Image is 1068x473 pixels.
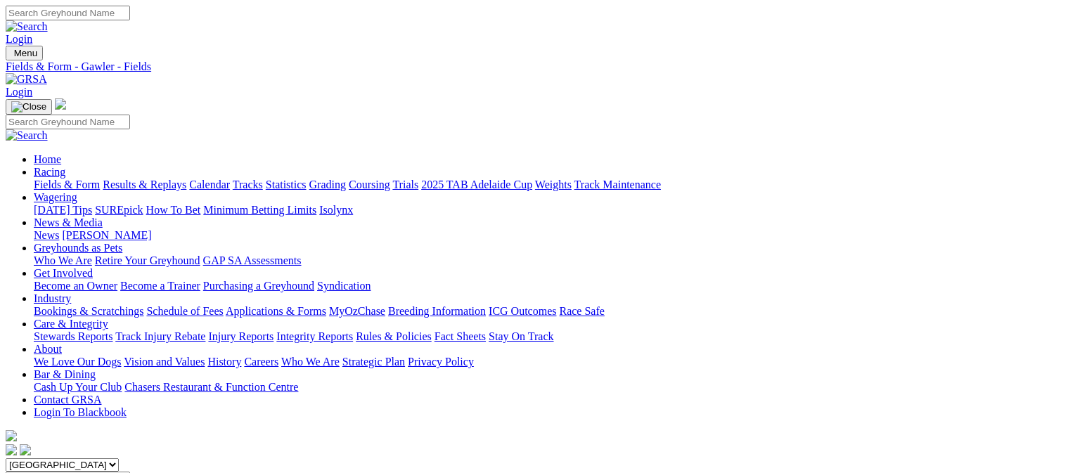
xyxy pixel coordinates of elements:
[115,330,205,342] a: Track Injury Rebate
[421,179,532,190] a: 2025 TAB Adelaide Cup
[14,48,37,58] span: Menu
[6,99,52,115] button: Toggle navigation
[34,330,112,342] a: Stewards Reports
[349,179,390,190] a: Coursing
[6,33,32,45] a: Login
[408,356,474,368] a: Privacy Policy
[6,20,48,33] img: Search
[34,280,1062,292] div: Get Involved
[34,394,101,406] a: Contact GRSA
[574,179,661,190] a: Track Maintenance
[34,191,77,203] a: Wagering
[146,305,223,317] a: Schedule of Fees
[34,229,1062,242] div: News & Media
[103,179,186,190] a: Results & Replays
[34,343,62,355] a: About
[34,381,1062,394] div: Bar & Dining
[266,179,307,190] a: Statistics
[6,444,17,455] img: facebook.svg
[34,229,59,241] a: News
[6,115,130,129] input: Search
[203,280,314,292] a: Purchasing a Greyhound
[6,46,43,60] button: Toggle navigation
[95,204,143,216] a: SUREpick
[559,305,604,317] a: Race Safe
[146,204,201,216] a: How To Bet
[276,330,353,342] a: Integrity Reports
[329,305,385,317] a: MyOzChase
[34,356,1062,368] div: About
[34,368,96,380] a: Bar & Dining
[203,254,302,266] a: GAP SA Assessments
[392,179,418,190] a: Trials
[11,101,46,112] img: Close
[34,254,1062,267] div: Greyhounds as Pets
[388,305,486,317] a: Breeding Information
[34,406,127,418] a: Login To Blackbook
[34,305,1062,318] div: Industry
[203,204,316,216] a: Minimum Betting Limits
[34,280,117,292] a: Become an Owner
[281,356,340,368] a: Who We Are
[535,179,572,190] a: Weights
[62,229,151,241] a: [PERSON_NAME]
[34,292,71,304] a: Industry
[208,330,274,342] a: Injury Reports
[34,330,1062,343] div: Care & Integrity
[6,60,1062,73] a: Fields & Form - Gawler - Fields
[244,356,278,368] a: Careers
[6,73,47,86] img: GRSA
[34,305,143,317] a: Bookings & Scratchings
[34,216,103,228] a: News & Media
[233,179,263,190] a: Tracks
[317,280,371,292] a: Syndication
[309,179,346,190] a: Grading
[6,6,130,20] input: Search
[34,356,121,368] a: We Love Our Dogs
[6,430,17,441] img: logo-grsa-white.png
[34,153,61,165] a: Home
[95,254,200,266] a: Retire Your Greyhound
[189,179,230,190] a: Calendar
[6,129,48,142] img: Search
[342,356,405,368] a: Strategic Plan
[124,356,205,368] a: Vision and Values
[356,330,432,342] a: Rules & Policies
[489,330,553,342] a: Stay On Track
[34,204,92,216] a: [DATE] Tips
[34,179,100,190] a: Fields & Form
[34,166,65,178] a: Racing
[55,98,66,110] img: logo-grsa-white.png
[207,356,241,368] a: History
[34,381,122,393] a: Cash Up Your Club
[489,305,556,317] a: ICG Outcomes
[34,179,1062,191] div: Racing
[20,444,31,455] img: twitter.svg
[34,204,1062,216] div: Wagering
[319,204,353,216] a: Isolynx
[34,318,108,330] a: Care & Integrity
[34,242,122,254] a: Greyhounds as Pets
[226,305,326,317] a: Applications & Forms
[34,254,92,266] a: Who We Are
[124,381,298,393] a: Chasers Restaurant & Function Centre
[34,267,93,279] a: Get Involved
[6,86,32,98] a: Login
[435,330,486,342] a: Fact Sheets
[120,280,200,292] a: Become a Trainer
